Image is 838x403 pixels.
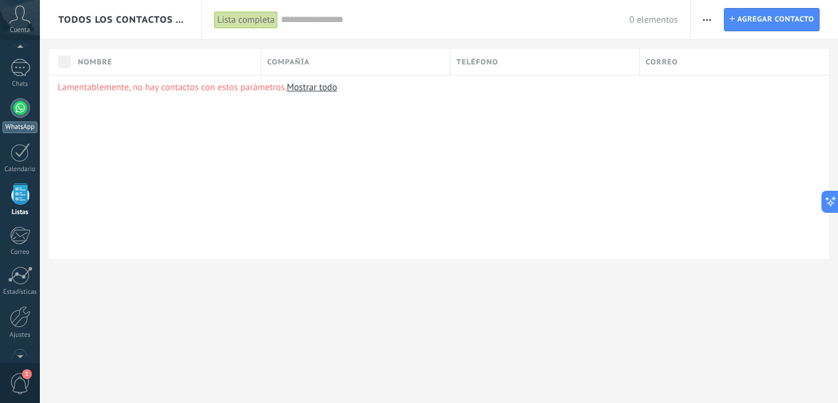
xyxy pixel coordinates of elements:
span: Todos los contactos y empresas [58,14,184,26]
div: Calendario [2,166,38,174]
span: 1 [22,369,32,379]
a: Agregar contacto [724,8,820,31]
div: Ajustes [2,331,38,339]
div: Listas [2,209,38,217]
span: Teléfono [456,56,498,68]
div: Lista completa [214,11,278,29]
p: Lamentablemente, no hay contactos con estos parámetros. [58,82,820,93]
a: Mostrar todo [286,82,337,93]
div: WhatsApp [2,121,37,133]
span: 0 elementos [629,14,678,26]
span: Compañía [267,56,310,68]
span: Correo [646,56,678,68]
button: Más [698,8,716,31]
span: Agregar contacto [737,9,814,31]
div: Chats [2,80,38,88]
span: Nombre [78,56,112,68]
span: Cuenta [10,26,30,34]
div: Correo [2,248,38,256]
div: Estadísticas [2,288,38,296]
